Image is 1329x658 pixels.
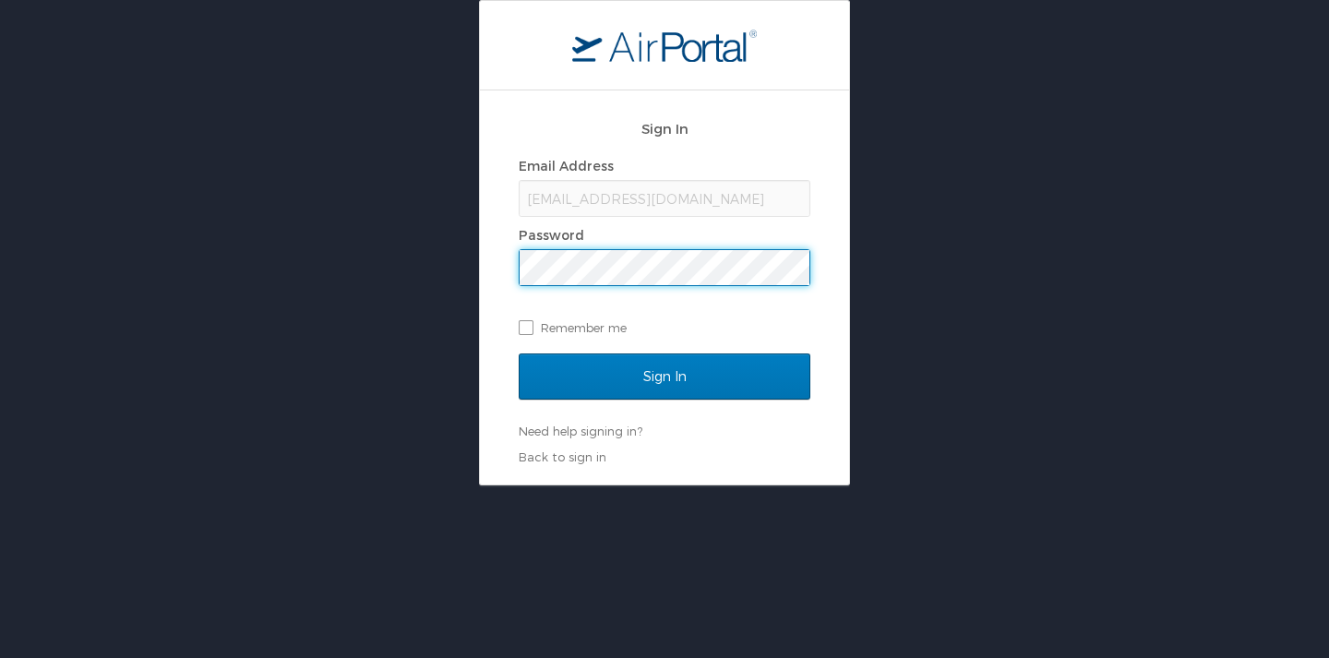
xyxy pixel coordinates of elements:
[519,424,642,438] a: Need help signing in?
[519,314,810,341] label: Remember me
[519,227,584,243] label: Password
[519,118,810,139] h2: Sign In
[519,158,614,173] label: Email Address
[519,449,606,464] a: Back to sign in
[519,353,810,400] input: Sign In
[572,29,757,62] img: logo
